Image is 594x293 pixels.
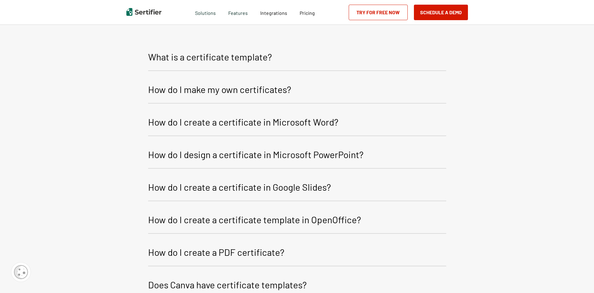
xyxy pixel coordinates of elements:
img: Sertifier | Digital Credentialing Platform [126,8,161,16]
button: How do I design a certificate in Microsoft PowerPoint? [148,142,446,169]
p: How do I make my own certificates? [148,82,291,97]
p: Does Canva have certificate templates? [148,277,307,292]
p: How do I create a PDF certificate? [148,245,284,260]
p: How do I create a certificate in Microsoft Word? [148,114,338,129]
button: How do I create a certificate template in OpenOffice? [148,207,446,234]
p: What is a certificate template? [148,49,272,64]
p: How do I design a certificate in Microsoft PowerPoint? [148,147,364,162]
button: How do I make my own certificates? [148,77,446,104]
button: How do I create a certificate in Microsoft Word? [148,110,446,136]
img: Cookie Popup Icon [14,265,28,279]
span: Features [228,8,248,16]
button: Schedule a Demo [414,5,468,20]
button: What is a certificate template? [148,45,446,71]
span: Pricing [300,10,315,16]
a: Pricing [300,8,315,16]
a: Try for Free Now [349,5,408,20]
span: Solutions [195,8,216,16]
a: Integrations [260,8,287,16]
iframe: Chat Widget [563,263,594,293]
button: How do I create a PDF certificate? [148,240,446,266]
p: How do I create a certificate template in OpenOffice? [148,212,361,227]
p: How do I create a certificate in Google Slides? [148,180,331,194]
span: Integrations [260,10,287,16]
button: How do I create a certificate in Google Slides? [148,175,446,201]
